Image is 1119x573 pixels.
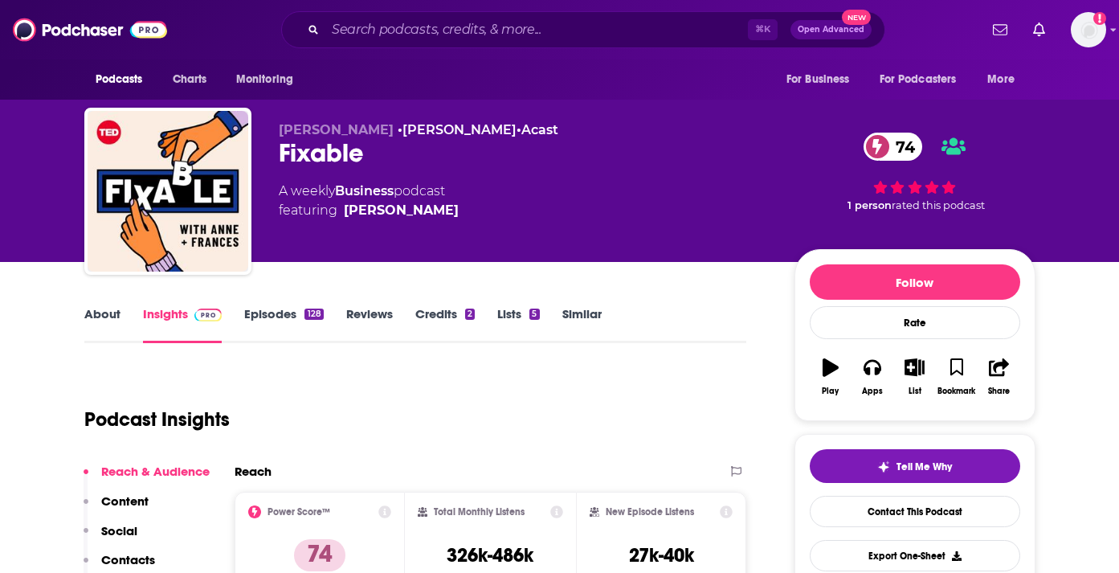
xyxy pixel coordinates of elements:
button: Apps [852,348,893,406]
a: Similar [562,306,602,343]
div: 2 [465,309,475,320]
a: Business [335,183,394,199]
button: Play [810,348,852,406]
img: User Profile [1071,12,1106,47]
div: Play [822,387,839,396]
button: Bookmark [936,348,978,406]
button: List [893,348,935,406]
img: tell me why sparkle [877,460,890,473]
a: Show notifications dropdown [1027,16,1052,43]
h3: 326k-486k [447,543,533,567]
a: Charts [162,64,217,95]
span: New [842,10,871,25]
a: Acast [521,122,558,137]
h1: Podcast Insights [84,407,230,432]
span: ⌘ K [748,19,778,40]
span: 1 person [847,199,892,211]
div: Rate [810,306,1020,339]
p: 74 [294,539,345,571]
p: Social [101,523,137,538]
a: [PERSON_NAME] [402,122,517,137]
button: Follow [810,264,1020,300]
button: Share [978,348,1019,406]
div: 74 1 personrated this podcast [794,122,1035,222]
span: rated this podcast [892,199,985,211]
span: More [987,68,1015,91]
span: featuring [279,201,459,220]
a: Lists5 [497,306,539,343]
span: For Business [786,68,850,91]
span: • [398,122,517,137]
span: Open Advanced [798,26,864,34]
h2: New Episode Listens [606,506,694,518]
a: Reviews [346,306,393,343]
span: Tell Me Why [896,460,952,473]
button: Social [84,523,137,553]
img: Fixable [88,111,248,272]
p: Reach & Audience [101,464,210,479]
img: Podchaser Pro [194,309,223,321]
a: Contact This Podcast [810,496,1020,527]
a: 74 [864,133,923,161]
svg: Add a profile image [1093,12,1106,25]
button: open menu [225,64,314,95]
button: Open AdvancedNew [790,20,872,39]
h2: Reach [235,464,272,479]
button: Reach & Audience [84,464,210,493]
a: Credits2 [415,306,475,343]
span: Monitoring [236,68,293,91]
div: Bookmark [937,387,975,396]
button: open menu [976,64,1035,95]
h2: Total Monthly Listens [434,506,525,518]
div: Search podcasts, credits, & more... [281,11,885,48]
a: Episodes128 [244,306,323,343]
span: 74 [880,133,923,161]
div: [PERSON_NAME] [344,201,459,220]
button: Content [84,493,149,523]
button: open menu [84,64,164,95]
button: Export One-Sheet [810,540,1020,571]
div: A weekly podcast [279,182,459,220]
a: Show notifications dropdown [986,16,1014,43]
button: open menu [775,64,870,95]
div: List [909,387,921,396]
button: tell me why sparkleTell Me Why [810,449,1020,483]
span: [PERSON_NAME] [279,122,394,137]
p: Contacts [101,552,155,567]
span: Charts [173,68,207,91]
button: open menu [869,64,980,95]
p: Content [101,493,149,509]
input: Search podcasts, credits, & more... [325,17,748,43]
div: Apps [862,387,883,396]
span: • [517,122,558,137]
h3: 27k-40k [629,543,694,567]
a: InsightsPodchaser Pro [143,306,223,343]
a: About [84,306,120,343]
button: Show profile menu [1071,12,1106,47]
h2: Power Score™ [267,506,330,518]
span: Logged in as megcassidy [1071,12,1106,47]
span: For Podcasters [880,68,957,91]
img: Podchaser - Follow, Share and Rate Podcasts [13,14,167,45]
span: Podcasts [96,68,143,91]
div: 5 [529,309,539,320]
div: 128 [304,309,323,320]
div: Share [988,387,1010,396]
